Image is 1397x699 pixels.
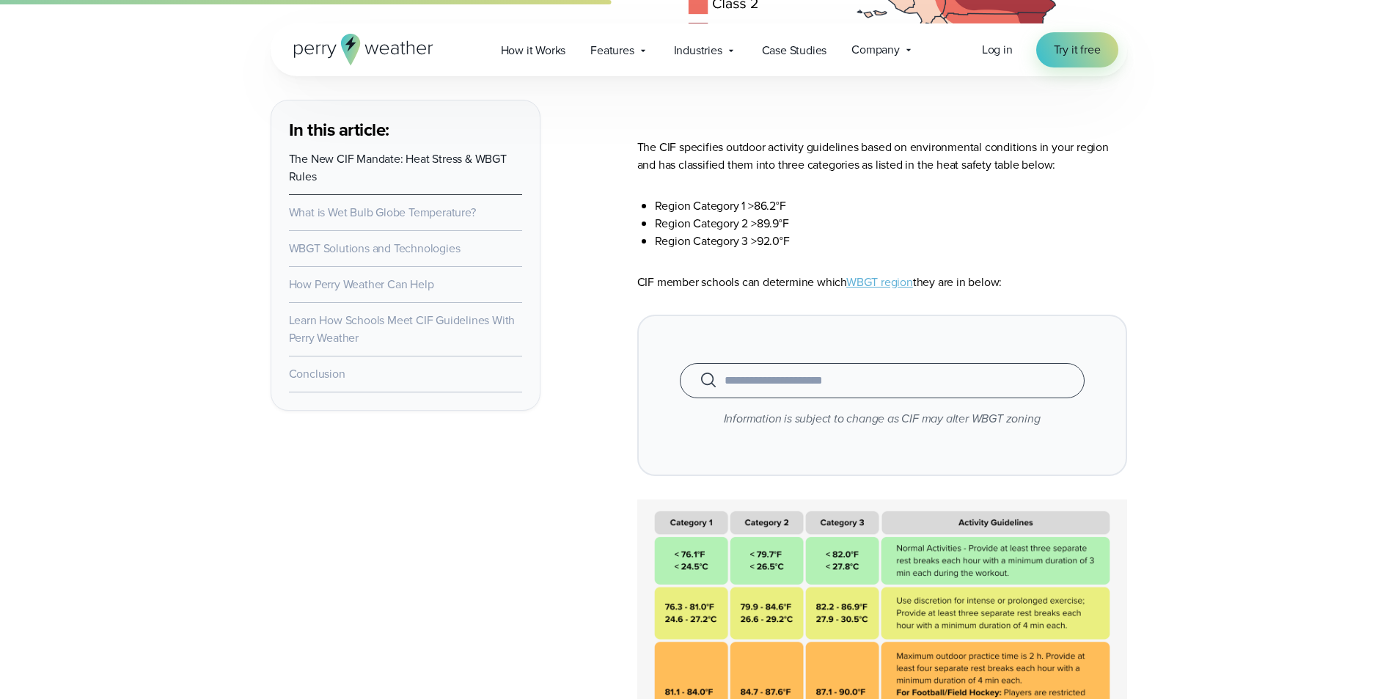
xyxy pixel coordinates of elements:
p: The CIF specifies outdoor activity guidelines based on environmental conditions in your region an... [637,139,1127,174]
li: Region Category 2 >89.9°F [655,215,1127,233]
span: Case Studies [762,42,827,59]
p: Information is subject to change as CIF may alter WBGT zoning [680,410,1085,428]
a: WBGT region [846,274,913,290]
span: Company [851,41,900,59]
h3: In this article: [289,118,522,142]
a: WBGT Solutions and Technologies [289,240,461,257]
a: Case Studies [749,35,840,65]
a: Log in [982,41,1013,59]
a: What is Wet Bulb Globe Temperature? [289,204,476,221]
li: Region Category 3 >92.0°F [655,233,1127,250]
li: Region Category 1 >86.2°F [655,197,1127,215]
p: CIF member schools can determine which they are in below: [637,274,1127,291]
a: The New CIF Mandate: Heat Stress & WBGT Rules [289,150,507,185]
a: Conclusion [289,365,345,382]
span: Try it free [1054,41,1101,59]
span: Log in [982,41,1013,58]
a: Learn How Schools Meet CIF Guidelines With Perry Weather [289,312,516,346]
span: How it Works [501,42,566,59]
a: How Perry Weather Can Help [289,276,434,293]
span: Industries [674,42,722,59]
a: How it Works [488,35,579,65]
a: Try it free [1036,32,1118,67]
span: Features [590,42,634,59]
